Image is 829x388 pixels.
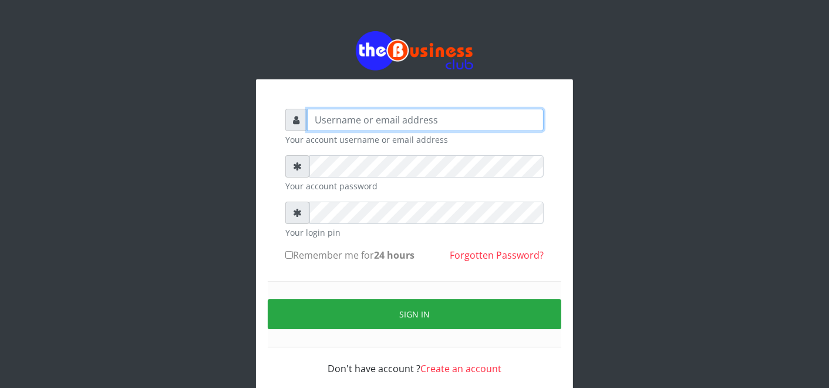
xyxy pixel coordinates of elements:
input: Remember me for24 hours [285,251,293,259]
small: Your account password [285,180,544,192]
small: Your account username or email address [285,133,544,146]
div: Don't have account ? [285,347,544,376]
small: Your login pin [285,226,544,239]
label: Remember me for [285,248,414,262]
a: Create an account [420,362,501,375]
b: 24 hours [374,249,414,262]
input: Username or email address [307,109,544,131]
a: Forgotten Password? [450,249,544,262]
button: Sign in [268,299,561,329]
